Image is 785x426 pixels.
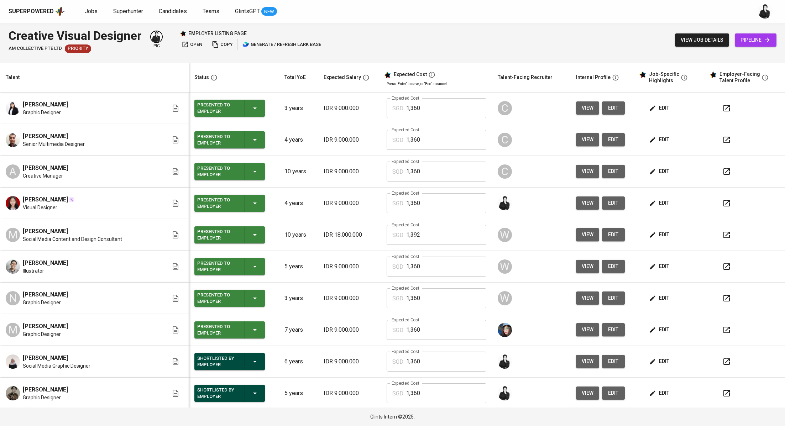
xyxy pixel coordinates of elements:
p: SGD [392,168,403,176]
button: edit [648,133,672,146]
div: Employer-Facing Talent Profile [719,71,760,84]
p: SGD [392,104,403,113]
p: 3 years [284,294,312,303]
div: Internal Profile [576,73,611,82]
span: edit [650,389,669,398]
button: edit [648,323,672,336]
p: SGD [392,294,403,303]
a: edit [602,165,625,178]
button: copy [210,39,235,50]
span: edit [608,230,619,239]
span: Jobs [85,8,98,15]
button: Presented to Employer [194,131,265,148]
img: medwi@glints.com [758,4,772,19]
p: 10 years [284,167,312,176]
a: Teams [203,7,221,16]
span: [PERSON_NAME] [23,164,68,172]
span: Social Media Graphic Designer [23,362,90,369]
img: Abduh Rafif Taufani [6,386,20,400]
div: W [498,259,512,274]
span: Priority [65,45,91,52]
a: edit [602,133,625,146]
span: view [582,199,593,207]
button: edit [602,291,625,305]
button: edit [602,355,625,368]
span: view [582,357,593,366]
p: SGD [392,389,403,398]
div: Presented to Employer [197,132,239,148]
p: 3 years [284,104,312,112]
p: IDR 9.000.000 [324,262,375,271]
span: [PERSON_NAME] [23,132,68,141]
div: Creative Visual Designer [9,27,142,44]
div: Talent-Facing Recruiter [498,73,553,82]
span: [PERSON_NAME] [23,290,68,299]
p: IDR 9.000.000 [324,199,375,207]
span: edit [650,294,669,303]
p: 7 years [284,326,312,334]
a: edit [602,386,625,400]
span: Senior Multimedia Designer [23,141,85,148]
p: 6 years [284,357,312,366]
a: Superhunter [113,7,145,16]
span: edit [608,357,619,366]
span: AM Collective Pte Ltd [9,45,62,52]
button: view [576,228,599,241]
button: open [180,39,204,50]
button: view job details [675,33,729,47]
span: NEW [261,8,277,15]
p: SGD [392,136,403,144]
span: [PERSON_NAME] [23,322,68,331]
a: Superpoweredapp logo [9,6,65,17]
button: Presented to Employer [194,226,265,243]
div: C [498,133,512,147]
button: edit [648,386,672,400]
img: diazagista@glints.com [498,323,512,337]
button: edit [648,228,672,241]
span: [PERSON_NAME] [23,354,68,362]
img: magic_wand.svg [69,197,74,203]
img: app logo [55,6,65,17]
button: view [576,355,599,368]
div: Presented to Employer [197,259,239,274]
span: edit [608,199,619,207]
div: Presented to Employer [197,100,239,116]
img: medwi@glints.com [498,196,512,210]
div: Presented to Employer [197,322,239,338]
span: view [582,230,593,239]
p: employer listing page [188,30,247,37]
button: Presented to Employer [194,100,265,117]
p: SGD [392,199,403,208]
span: edit [650,199,669,207]
img: lark [242,41,250,48]
span: [PERSON_NAME] [23,259,68,267]
button: edit [648,165,672,178]
span: edit [650,357,669,366]
p: SGD [392,231,403,240]
button: view [576,101,599,115]
button: view [576,196,599,210]
p: IDR 9.000.000 [324,294,375,303]
p: IDR 9.000.000 [324,167,375,176]
a: edit [602,323,625,336]
div: N [6,291,20,305]
button: view [576,165,599,178]
span: GlintsGPT [235,8,260,15]
span: pipeline [740,36,771,44]
button: edit [648,260,672,273]
p: SGD [392,326,403,335]
img: glints_star.svg [384,72,391,79]
p: 5 years [284,262,312,271]
div: A [6,164,20,179]
span: [PERSON_NAME] [23,227,68,236]
div: Presented to Employer [197,164,239,179]
img: medwi@glints.com [498,386,512,400]
button: Presented to Employer [194,163,265,180]
span: edit [608,325,619,334]
button: view [576,386,599,400]
button: Shortlisted by Employer [194,353,265,370]
p: IDR 9.000.000 [324,326,375,334]
p: IDR 9.000.000 [324,357,375,366]
a: edit [602,228,625,241]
